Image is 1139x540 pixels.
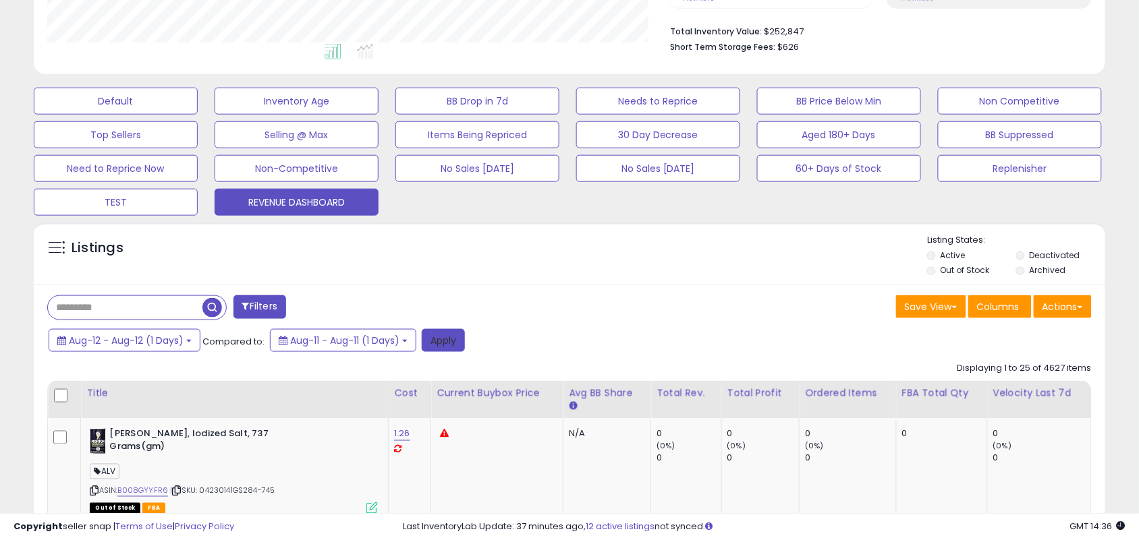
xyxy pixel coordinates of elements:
[927,234,1105,247] p: Listing States:
[757,155,921,182] button: 60+ Days of Stock
[993,386,1086,400] div: Velocity Last 7d
[394,427,410,441] a: 1.26
[657,441,675,452] small: (0%)
[657,386,715,400] div: Total Rev.
[957,362,1092,375] div: Displaying 1 to 25 of 4627 items
[569,400,577,413] small: Avg BB Share.
[727,386,794,400] div: Total Profit
[215,155,379,182] button: Non-Competitive
[896,295,966,318] button: Save View
[993,441,1012,452] small: (0%)
[34,189,198,216] button: TEST
[1034,295,1092,318] button: Actions
[657,452,721,464] div: 0
[977,300,1020,313] span: Columns
[993,452,1091,464] div: 0
[805,428,896,440] div: 0
[69,334,184,347] span: Aug-12 - Aug-12 (1 Days)
[941,264,990,276] label: Out of Stock
[395,121,559,148] button: Items Being Repriced
[938,88,1102,115] button: Non Competitive
[1030,264,1066,276] label: Archived
[117,485,168,497] a: B008GYYFR6
[215,88,379,115] button: Inventory Age
[576,88,740,115] button: Needs to Reprice
[170,485,275,496] span: | SKU: 04230141GS284-745
[1070,520,1126,533] span: 2025-08-13 14:36 GMT
[671,26,762,37] b: Total Inventory Value:
[757,88,921,115] button: BB Price Below Min
[778,40,800,53] span: $626
[902,386,982,400] div: FBA Total Qty
[727,452,799,464] div: 0
[1030,249,1080,261] label: Deactivated
[13,520,63,533] strong: Copyright
[968,295,1032,318] button: Columns
[215,121,379,148] button: Selling @ Max
[13,520,234,533] div: seller snap | |
[805,386,891,400] div: Ordered Items
[569,386,645,400] div: Avg BB Share
[86,386,383,400] div: Title
[115,520,173,533] a: Terms of Use
[290,334,399,347] span: Aug-11 - Aug-11 (1 Days)
[395,155,559,182] button: No Sales [DATE]
[727,428,799,440] div: 0
[34,88,198,115] button: Default
[72,239,123,258] h5: Listings
[395,88,559,115] button: BB Drop in 7d
[202,335,265,348] span: Compared to:
[175,520,234,533] a: Privacy Policy
[586,520,655,533] a: 12 active listings
[576,155,740,182] button: No Sales [DATE]
[727,441,746,452] small: (0%)
[109,428,273,456] b: [PERSON_NAME], Iodized Salt, 737 Grams(gm)
[270,329,416,352] button: Aug-11 - Aug-11 (1 Days)
[902,428,977,440] div: 0
[576,121,740,148] button: 30 Day Decrease
[34,121,198,148] button: Top Sellers
[394,386,425,400] div: Cost
[805,452,896,464] div: 0
[671,41,776,53] b: Short Term Storage Fees:
[49,329,200,352] button: Aug-12 - Aug-12 (1 Days)
[422,329,465,352] button: Apply
[569,428,640,440] div: N/A
[403,520,1126,533] div: Last InventoryLab Update: 37 minutes ago, not synced.
[938,155,1102,182] button: Replenisher
[941,249,966,261] label: Active
[90,428,106,455] img: 510WoS0ZpFL._SL40_.jpg
[215,189,379,216] button: REVENUE DASHBOARD
[437,386,557,400] div: Current Buybox Price
[90,464,119,479] span: ALV
[993,428,1091,440] div: 0
[34,155,198,182] button: Need to Reprice Now
[757,121,921,148] button: Aged 180+ Days
[938,121,1102,148] button: BB Suppressed
[233,295,286,319] button: Filters
[671,22,1082,38] li: $252,847
[657,428,721,440] div: 0
[805,441,824,452] small: (0%)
